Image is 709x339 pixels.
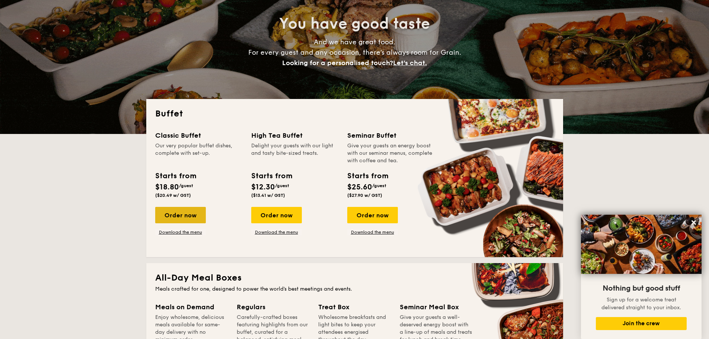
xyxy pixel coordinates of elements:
button: Close [688,217,700,228]
div: Order now [347,207,398,223]
div: Order now [155,207,206,223]
span: Nothing but good stuff [603,284,680,293]
div: High Tea Buffet [251,130,338,141]
img: DSC07876-Edit02-Large.jpeg [581,215,702,274]
div: Delight your guests with our light and tasty bite-sized treats. [251,142,338,164]
span: ($20.49 w/ GST) [155,193,191,198]
span: Sign up for a welcome treat delivered straight to your inbox. [601,297,681,311]
span: Let's chat. [393,59,427,67]
div: Meals on Demand [155,302,228,312]
div: Our very popular buffet dishes, complete with set-up. [155,142,242,164]
h2: Buffet [155,108,554,120]
span: $18.80 [155,183,179,192]
div: Seminar Meal Box [400,302,472,312]
div: Seminar Buffet [347,130,434,141]
div: Starts from [347,170,388,182]
div: Starts from [155,170,196,182]
div: Starts from [251,170,292,182]
a: Download the menu [251,229,302,235]
span: /guest [179,183,193,188]
div: Regulars [237,302,309,312]
div: Order now [251,207,302,223]
h2: All-Day Meal Boxes [155,272,554,284]
div: Give your guests an energy boost with our seminar menus, complete with coffee and tea. [347,142,434,164]
span: /guest [275,183,289,188]
span: /guest [372,183,386,188]
span: You have good taste [279,15,430,33]
span: $12.30 [251,183,275,192]
span: ($27.90 w/ GST) [347,193,382,198]
div: Meals crafted for one, designed to power the world's best meetings and events. [155,285,554,293]
span: Looking for a personalised touch? [282,59,393,67]
button: Join the crew [596,317,687,330]
span: ($13.41 w/ GST) [251,193,285,198]
div: Treat Box [318,302,391,312]
a: Download the menu [155,229,206,235]
div: Classic Buffet [155,130,242,141]
span: And we have great food. For every guest and any occasion, there’s always room for Grain. [248,38,461,67]
span: $25.60 [347,183,372,192]
a: Download the menu [347,229,398,235]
